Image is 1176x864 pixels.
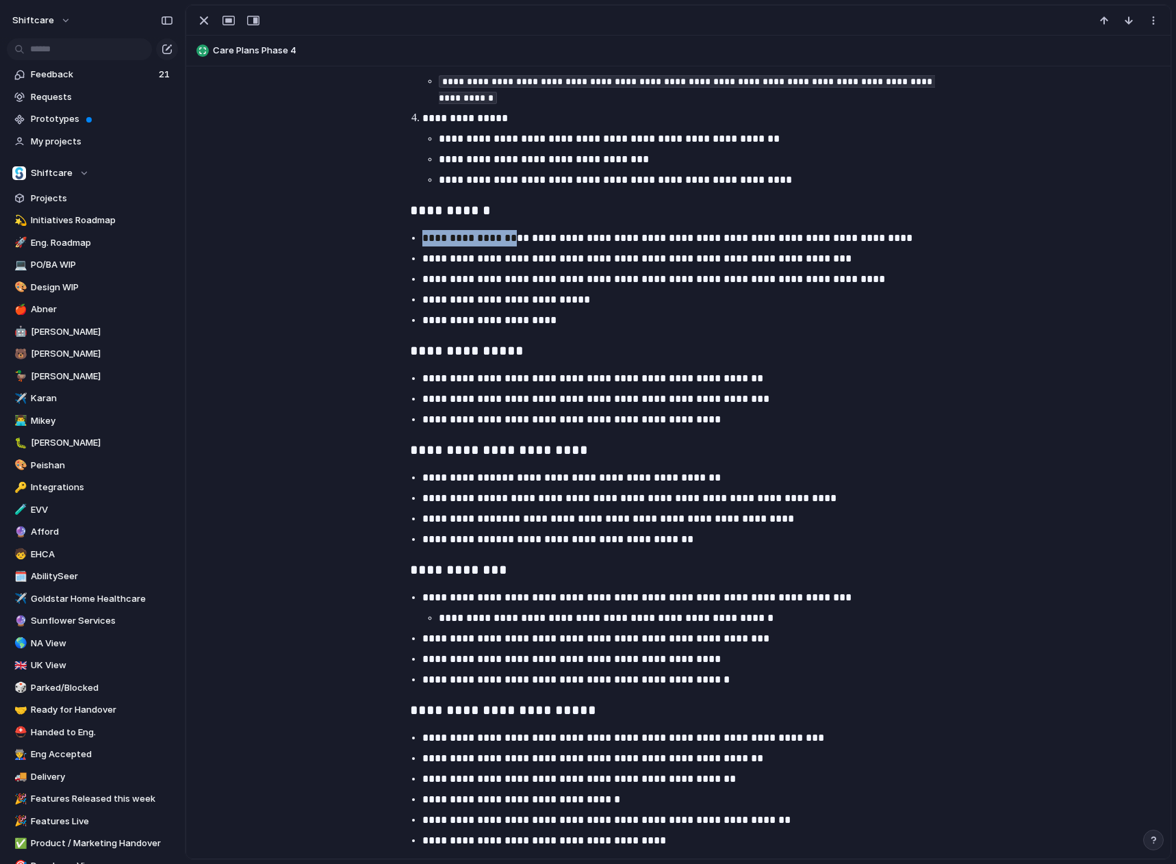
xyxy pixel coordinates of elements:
[7,366,178,387] a: 🦆[PERSON_NAME]
[31,659,173,672] span: UK View
[12,503,26,517] button: 🧪
[31,303,173,316] span: Abner
[7,163,178,183] button: Shiftcare
[7,611,178,631] a: 🔮Sunflower Services
[213,44,1164,58] span: Care Plans Phase 4
[7,655,178,676] a: 🇬🇧UK View
[12,14,54,27] span: shiftcare
[12,414,26,428] button: 👨‍💻
[7,500,178,520] div: 🧪EVV
[12,837,26,850] button: ✅
[7,477,178,498] a: 🔑Integrations
[31,325,173,339] span: [PERSON_NAME]
[14,213,24,229] div: 💫
[12,214,26,227] button: 💫
[12,770,26,784] button: 🚚
[31,370,173,383] span: [PERSON_NAME]
[12,592,26,606] button: ✈️
[12,815,26,828] button: 🎉
[7,566,178,587] a: 🗓️AbilitySeer
[14,302,24,318] div: 🍎
[14,346,24,362] div: 🐻
[14,769,24,785] div: 🚚
[12,748,26,761] button: 👨‍🏭
[31,135,173,149] span: My projects
[12,570,26,583] button: 🗓️
[7,811,178,832] div: 🎉Features Live
[12,325,26,339] button: 🤖
[12,392,26,405] button: ✈️
[7,322,178,342] a: 🤖[PERSON_NAME]
[12,281,26,294] button: 🎨
[7,131,178,152] a: My projects
[7,233,178,253] a: 🚀Eng. Roadmap
[12,525,26,539] button: 🔮
[31,347,173,361] span: [PERSON_NAME]
[31,837,173,850] span: Product / Marketing Handover
[31,503,173,517] span: EVV
[7,744,178,765] a: 👨‍🏭Eng Accepted
[7,433,178,453] div: 🐛[PERSON_NAME]
[12,481,26,494] button: 🔑
[7,455,178,476] a: 🎨Peishan
[14,435,24,451] div: 🐛
[31,748,173,761] span: Eng Accepted
[14,457,24,473] div: 🎨
[14,502,24,518] div: 🧪
[14,324,24,340] div: 🤖
[14,569,24,585] div: 🗓️
[7,277,178,298] a: 🎨Design WIP
[12,548,26,561] button: 🧒
[14,368,24,384] div: 🦆
[7,109,178,129] a: Prototypes
[7,589,178,609] a: ✈️Goldstar Home Healthcare
[6,10,78,31] button: shiftcare
[7,411,178,431] a: 👨‍💻Mikey
[31,281,173,294] span: Design WIP
[159,68,172,81] span: 21
[14,524,24,540] div: 🔮
[7,255,178,275] a: 💻PO/BA WIP
[14,235,24,251] div: 🚀
[7,833,178,854] a: ✅Product / Marketing Handover
[14,680,24,696] div: 🎲
[7,388,178,409] a: ✈️Karan
[7,678,178,698] a: 🎲Parked/Blocked
[31,392,173,405] span: Karan
[12,236,26,250] button: 🚀
[31,214,173,227] span: Initiatives Roadmap
[31,414,173,428] span: Mikey
[14,702,24,718] div: 🤝
[7,544,178,565] div: 🧒EHCA
[192,40,1164,62] button: Care Plans Phase 4
[31,481,173,494] span: Integrations
[31,726,173,739] span: Handed to Eng.
[7,767,178,787] a: 🚚Delivery
[31,637,173,650] span: NA View
[14,546,24,562] div: 🧒
[12,347,26,361] button: 🐻
[12,303,26,316] button: 🍎
[12,659,26,672] button: 🇬🇧
[12,726,26,739] button: ⛑️
[7,344,178,364] a: 🐻[PERSON_NAME]
[7,210,178,231] div: 💫Initiatives Roadmap
[31,525,173,539] span: Afford
[14,658,24,674] div: 🇬🇧
[31,815,173,828] span: Features Live
[31,548,173,561] span: EHCA
[14,813,24,829] div: 🎉
[7,633,178,654] a: 🌎NA View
